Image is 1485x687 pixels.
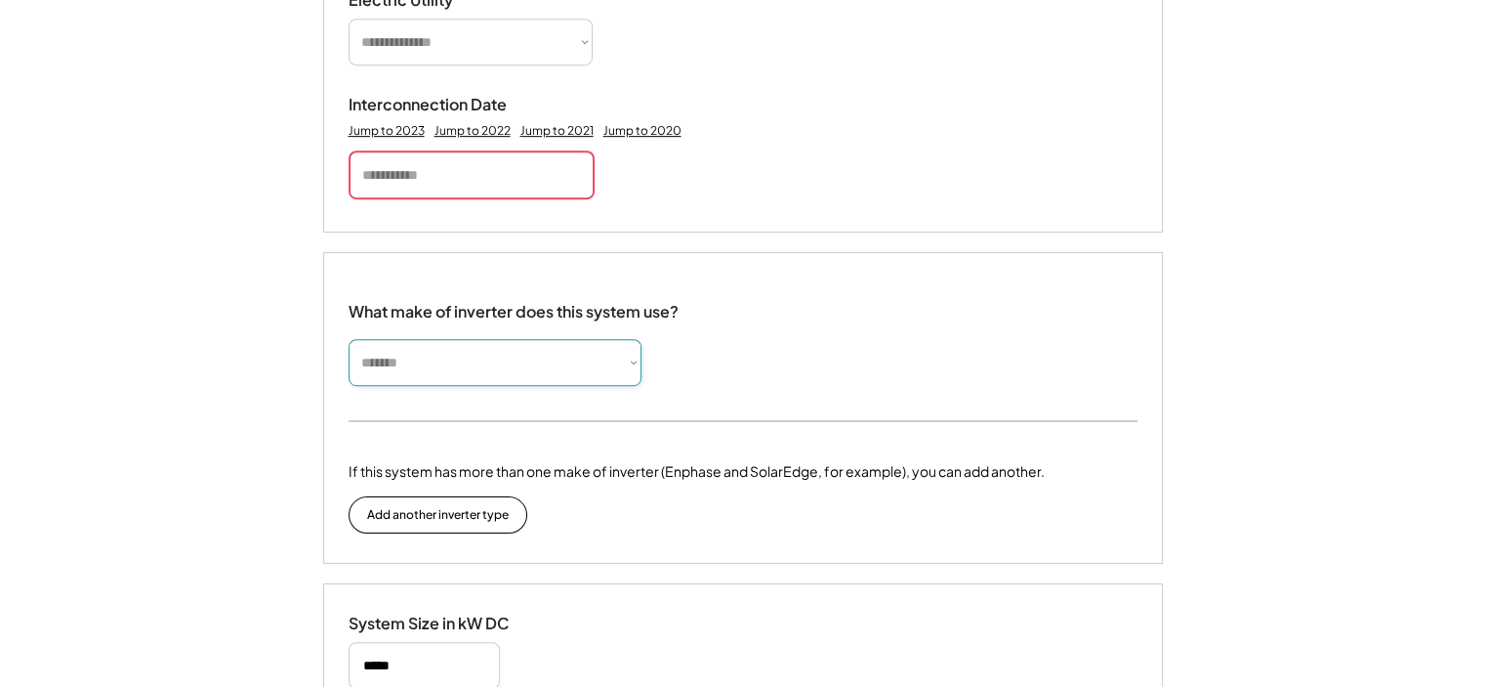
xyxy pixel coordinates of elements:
[349,461,1045,482] div: If this system has more than one make of inverter (Enphase and SolarEdge, for example), you can a...
[349,496,527,534] button: Add another inverter type
[434,123,511,139] div: Jump to 2022
[349,95,544,115] div: Interconnection Date
[520,123,594,139] div: Jump to 2021
[603,123,681,139] div: Jump to 2020
[349,282,679,326] div: What make of inverter does this system use?
[349,123,425,139] div: Jump to 2023
[349,614,544,634] div: System Size in kW DC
